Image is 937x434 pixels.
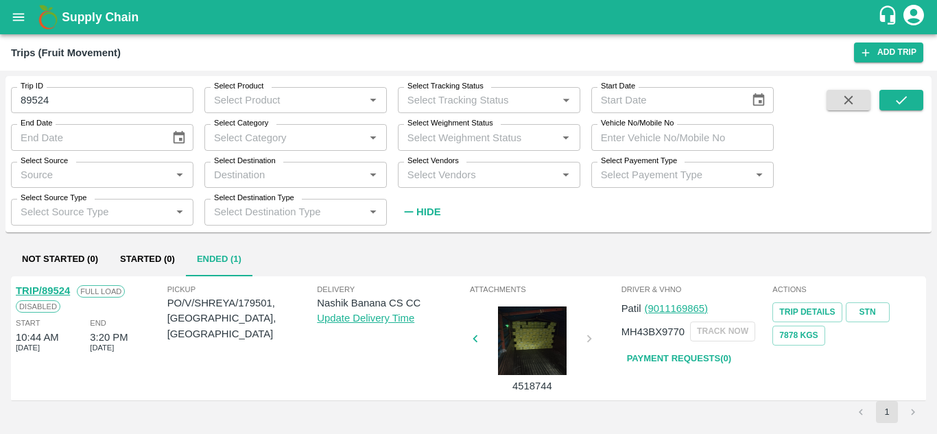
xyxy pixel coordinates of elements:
[11,243,109,276] button: Not Started (0)
[21,81,43,92] label: Trip ID
[11,124,161,150] input: End Date
[16,317,40,329] span: Start
[34,3,62,31] img: logo
[772,326,825,346] button: 7878 Kgs
[901,3,926,32] div: account of current user
[470,283,619,296] span: Attachments
[364,129,382,147] button: Open
[167,283,318,296] span: Pickup
[214,156,276,167] label: Select Destination
[601,156,677,167] label: Select Payement Type
[16,285,70,296] a: TRIP/89524
[416,206,440,217] strong: Hide
[109,243,186,276] button: Started (0)
[595,166,729,184] input: Select Payement Type
[171,203,189,221] button: Open
[209,91,360,109] input: Select Product
[557,166,575,184] button: Open
[90,317,106,329] span: End
[186,243,252,276] button: Ended (1)
[481,378,584,394] p: 4518744
[364,91,382,109] button: Open
[645,303,708,314] a: (9011169865)
[317,296,467,311] p: Nashik Banana CS CC
[171,166,189,184] button: Open
[601,81,635,92] label: Start Date
[21,193,86,204] label: Select Source Type
[364,166,382,184] button: Open
[317,283,467,296] span: Delivery
[209,203,360,221] input: Select Destination Type
[16,330,59,345] div: 10:44 AM
[11,44,121,62] div: Trips (Fruit Movement)
[90,341,114,354] span: [DATE]
[3,1,34,33] button: open drawer
[557,129,575,147] button: Open
[407,156,459,167] label: Select Vendors
[209,166,360,184] input: Destination
[854,43,923,62] a: Add Trip
[848,401,926,423] nav: pagination navigation
[364,203,382,221] button: Open
[621,283,770,296] span: Driver & VHNo
[167,296,318,341] p: PO/V/SHREYA/179501, [GEOGRAPHIC_DATA], [GEOGRAPHIC_DATA]
[77,285,125,298] span: Full Load
[621,347,737,371] a: Payment Requests(0)
[772,283,921,296] span: Actions
[62,10,139,24] b: Supply Chain
[15,203,167,221] input: Select Source Type
[209,128,360,146] input: Select Category
[621,324,685,339] p: MH43BX9770
[16,300,60,313] span: Disabled
[398,200,444,224] button: Hide
[214,118,268,129] label: Select Category
[21,118,52,129] label: End Date
[16,341,40,354] span: [DATE]
[557,91,575,109] button: Open
[402,166,554,184] input: Select Vendors
[772,302,842,322] a: Trip Details
[317,313,414,324] a: Update Delivery Time
[15,166,167,184] input: Source
[407,118,493,129] label: Select Weighment Status
[402,91,536,109] input: Select Tracking Status
[214,81,263,92] label: Select Product
[90,330,128,345] div: 3:20 PM
[21,156,68,167] label: Select Source
[877,5,901,29] div: customer-support
[591,87,741,113] input: Start Date
[402,128,536,146] input: Select Weighment Status
[407,81,484,92] label: Select Tracking Status
[11,87,193,113] input: Enter Trip ID
[166,125,192,151] button: Choose date
[62,8,877,27] a: Supply Chain
[876,401,898,423] button: page 1
[591,124,774,150] input: Enter Vehicle No/Mobile No
[846,302,890,322] a: STN
[601,118,674,129] label: Vehicle No/Mobile No
[214,193,294,204] label: Select Destination Type
[621,303,641,314] span: Patil
[746,87,772,113] button: Choose date
[750,166,768,184] button: Open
